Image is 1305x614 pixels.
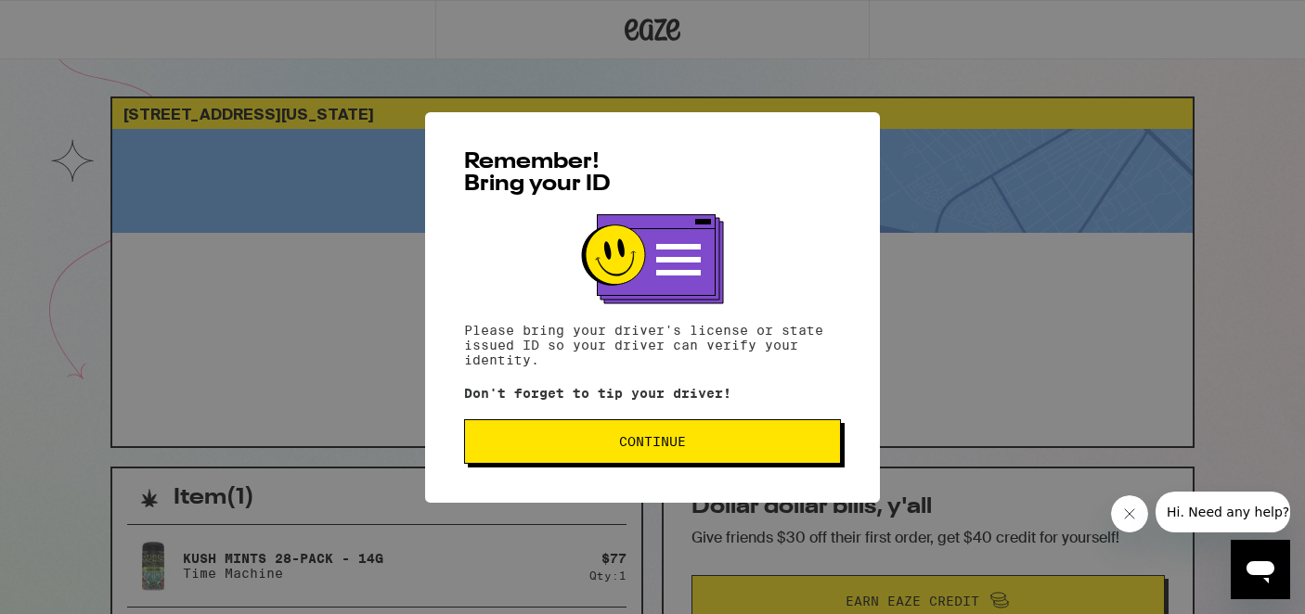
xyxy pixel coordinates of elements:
[1111,495,1148,532] iframe: Close message
[464,386,841,401] p: Don't forget to tip your driver!
[464,151,611,196] span: Remember! Bring your ID
[464,419,841,464] button: Continue
[1156,492,1290,532] iframe: Message from company
[619,435,686,448] span: Continue
[464,323,841,367] p: Please bring your driver's license or state issued ID so your driver can verify your identity.
[1231,540,1290,599] iframe: Button to launch messaging window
